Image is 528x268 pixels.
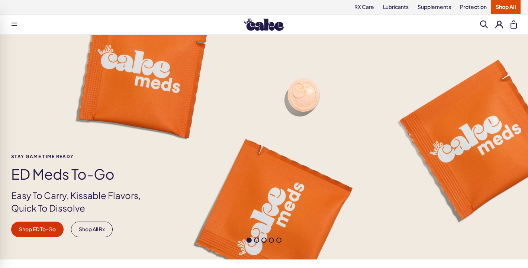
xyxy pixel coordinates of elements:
[11,166,153,182] h1: ED Meds to-go
[11,189,153,214] p: Easy To Carry, Kissable Flavors, Quick To Dissolve
[11,222,64,237] a: Shop ED To-Go
[244,18,284,31] img: Hello Cake
[71,222,113,237] a: Shop All Rx
[11,154,153,159] span: Stay Game time ready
